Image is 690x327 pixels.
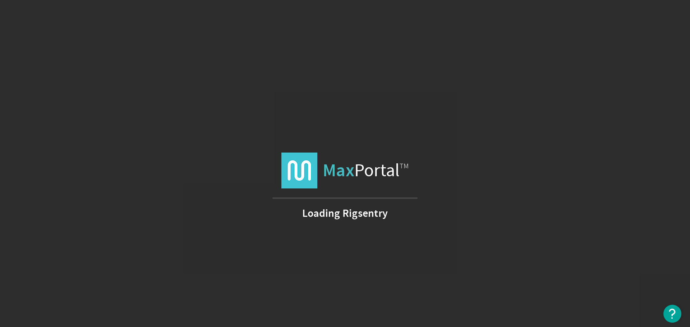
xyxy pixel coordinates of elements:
[323,159,354,182] strong: Max
[663,305,681,323] button: Open Resource Center
[302,210,388,217] strong: Loading Rigsentry
[323,153,409,188] span: Portal
[281,153,317,188] img: logo
[400,162,409,170] span: TM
